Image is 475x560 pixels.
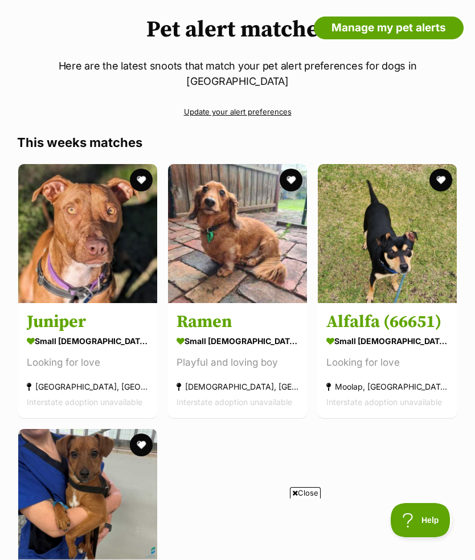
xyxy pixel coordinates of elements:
div: Looking for love [27,355,149,370]
button: favourite [130,434,153,456]
iframe: Help Scout Beacon - Open [391,503,452,537]
h1: Pet alert matches [17,17,458,43]
h3: Ramen [177,311,298,333]
div: [DEMOGRAPHIC_DATA], [GEOGRAPHIC_DATA] [177,379,298,394]
div: Moolap, [GEOGRAPHIC_DATA] [326,379,448,394]
a: Alfalfa (66651) small [DEMOGRAPHIC_DATA] Dog Looking for love Moolap, [GEOGRAPHIC_DATA] Interstat... [318,303,457,418]
div: Playful and loving boy [177,355,298,370]
button: favourite [429,169,452,191]
button: favourite [280,169,302,191]
p: Here are the latest snoots that match your pet alert preferences for dogs in [GEOGRAPHIC_DATA] [17,58,458,89]
span: Interstate adoption unavailable [326,397,442,407]
h3: This weeks matches [17,134,458,150]
span: Close [290,487,321,498]
div: small [DEMOGRAPHIC_DATA] Dog [27,333,149,349]
div: Looking for love [326,355,448,370]
div: small [DEMOGRAPHIC_DATA] Dog [177,333,298,349]
h3: Alfalfa (66651) [326,311,448,333]
h3: Juniper [27,311,149,333]
img: Alfalfa (66651) [318,164,457,303]
span: Interstate adoption unavailable [27,397,142,407]
div: small [DEMOGRAPHIC_DATA] Dog [326,333,448,349]
a: Juniper small [DEMOGRAPHIC_DATA] Dog Looking for love [GEOGRAPHIC_DATA], [GEOGRAPHIC_DATA] Inters... [18,303,157,418]
a: Manage my pet alerts [314,17,464,39]
img: Ramen [168,164,307,303]
img: Juniper [18,164,157,303]
iframe: Advertisement [30,503,445,554]
a: Ramen small [DEMOGRAPHIC_DATA] Dog Playful and loving boy [DEMOGRAPHIC_DATA], [GEOGRAPHIC_DATA] I... [168,303,307,418]
div: [GEOGRAPHIC_DATA], [GEOGRAPHIC_DATA] [27,379,149,394]
a: Update your alert preferences [17,102,458,122]
span: Interstate adoption unavailable [177,397,292,407]
button: favourite [130,169,153,191]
